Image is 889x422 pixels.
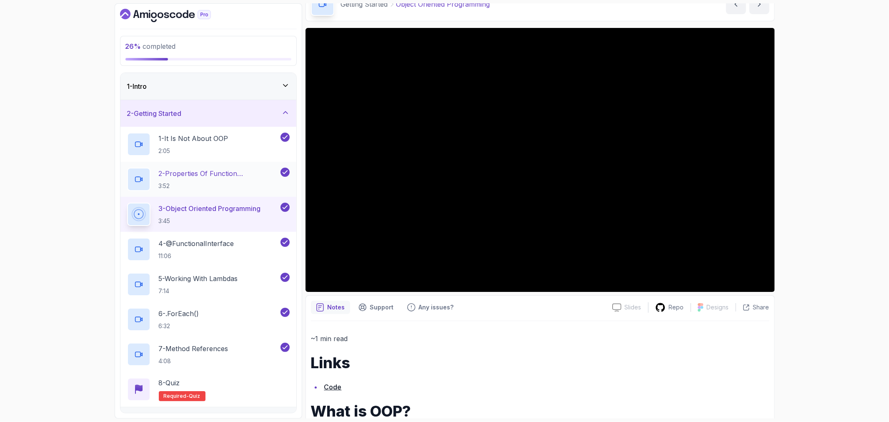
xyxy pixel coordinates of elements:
[127,273,290,296] button: 5-Working With Lambdas7:14
[159,378,180,388] p: 8 - Quiz
[328,303,345,311] p: Notes
[159,239,234,249] p: 4 - @FunctionalInterface
[159,217,261,225] p: 3:45
[159,182,279,190] p: 3:52
[419,303,454,311] p: Any issues?
[159,168,279,178] p: 2 - Properties Of Function Programming
[649,302,691,313] a: Repo
[127,133,290,156] button: 1-It Is Not About OOP2:05
[127,168,290,191] button: 2-Properties Of Function Programming3:52
[159,203,261,214] p: 3 - Object Oriented Programming
[736,303,769,311] button: Share
[370,303,394,311] p: Support
[127,203,290,226] button: 3-Object Oriented Programming3:45
[306,28,775,292] iframe: 3 - OOP
[353,301,399,314] button: Support button
[159,357,228,365] p: 4:08
[127,378,290,401] button: 8-QuizRequired-quiz
[120,100,296,127] button: 2-Getting Started
[127,308,290,331] button: 6-.forEach()6:32
[159,309,199,319] p: 6 - .forEach()
[120,9,230,22] a: Dashboard
[159,252,234,260] p: 11:06
[127,108,182,118] h3: 2 - Getting Started
[120,73,296,100] button: 1-Intro
[311,333,769,344] p: ~1 min read
[311,301,350,314] button: notes button
[159,147,228,155] p: 2:05
[311,403,769,419] h1: What is OOP?
[164,393,189,399] span: Required-
[159,344,228,354] p: 7 - Method References
[189,393,200,399] span: quiz
[127,238,290,261] button: 4-@FunctionalInterface11:06
[625,303,641,311] p: Slides
[127,81,147,91] h3: 1 - Intro
[753,303,769,311] p: Share
[669,303,684,311] p: Repo
[159,133,228,143] p: 1 - It Is Not About OOP
[127,343,290,366] button: 7-Method References4:08
[324,383,342,391] a: Code
[159,274,238,284] p: 5 - Working With Lambdas
[125,42,141,50] span: 26 %
[159,322,199,330] p: 6:32
[707,303,729,311] p: Designs
[159,287,238,295] p: 7:14
[402,301,459,314] button: Feedback button
[311,354,769,371] h1: Links
[125,42,176,50] span: completed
